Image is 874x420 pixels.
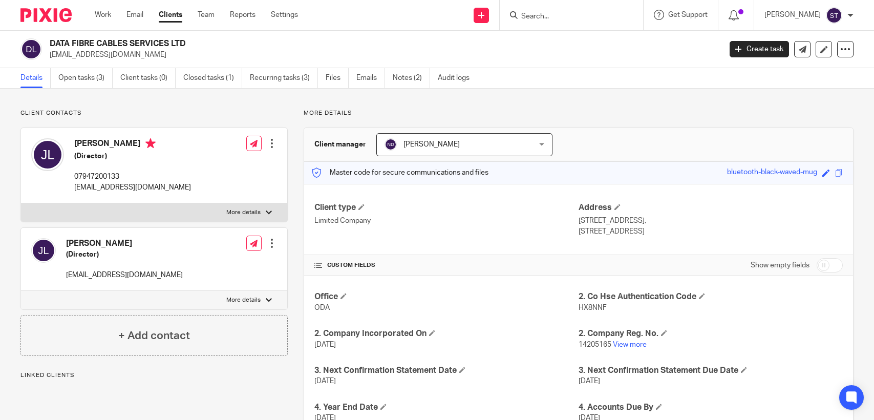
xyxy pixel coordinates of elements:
[579,341,611,348] span: 14205165
[727,167,817,179] div: bluetooth-black-waved-mug
[579,202,843,213] h4: Address
[31,238,56,263] img: svg%3E
[403,141,460,148] span: [PERSON_NAME]
[764,10,821,20] p: [PERSON_NAME]
[314,261,579,269] h4: CUSTOM FIELDS
[250,68,318,88] a: Recurring tasks (3)
[730,41,789,57] a: Create task
[668,11,708,18] span: Get Support
[304,109,854,117] p: More details
[226,296,261,304] p: More details
[579,226,843,237] p: [STREET_ADDRESS]
[314,216,579,226] p: Limited Company
[198,10,215,20] a: Team
[145,138,156,149] i: Primary
[314,402,579,413] h4: 4. Year End Date
[312,167,488,178] p: Master code for secure communications and files
[74,172,191,182] p: 07947200133
[314,377,336,385] span: [DATE]
[74,182,191,193] p: [EMAIL_ADDRESS][DOMAIN_NAME]
[66,249,183,260] h5: (Director)
[579,365,843,376] h4: 3. Next Confirmation Statement Due Date
[579,377,600,385] span: [DATE]
[58,68,113,88] a: Open tasks (3)
[66,238,183,249] h4: [PERSON_NAME]
[579,402,843,413] h4: 4. Accounts Due By
[314,139,366,150] h3: Client manager
[74,151,191,161] h5: (Director)
[314,365,579,376] h4: 3. Next Confirmation Statement Date
[20,68,51,88] a: Details
[314,328,579,339] h4: 2. Company Incorporated On
[118,328,190,344] h4: + Add contact
[20,109,288,117] p: Client contacts
[31,138,64,171] img: svg%3E
[74,138,191,151] h4: [PERSON_NAME]
[356,68,385,88] a: Emails
[579,291,843,302] h4: 2. Co Hse Authentication Code
[20,371,288,380] p: Linked clients
[579,304,607,311] span: HX8NNF
[183,68,242,88] a: Closed tasks (1)
[314,341,336,348] span: [DATE]
[126,10,143,20] a: Email
[393,68,430,88] a: Notes (2)
[120,68,176,88] a: Client tasks (0)
[314,304,330,311] span: ODA
[159,10,182,20] a: Clients
[579,216,843,226] p: [STREET_ADDRESS],
[520,12,612,22] input: Search
[20,8,72,22] img: Pixie
[314,291,579,302] h4: Office
[50,50,714,60] p: [EMAIL_ADDRESS][DOMAIN_NAME]
[226,208,261,217] p: More details
[751,260,809,270] label: Show empty fields
[613,341,647,348] a: View more
[385,138,397,151] img: svg%3E
[50,38,581,49] h2: DATA FIBRE CABLES SERVICES LTD
[230,10,255,20] a: Reports
[20,38,42,60] img: svg%3E
[579,328,843,339] h4: 2. Company Reg. No.
[826,7,842,24] img: svg%3E
[271,10,298,20] a: Settings
[314,202,579,213] h4: Client type
[95,10,111,20] a: Work
[66,270,183,280] p: [EMAIL_ADDRESS][DOMAIN_NAME]
[326,68,349,88] a: Files
[438,68,477,88] a: Audit logs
